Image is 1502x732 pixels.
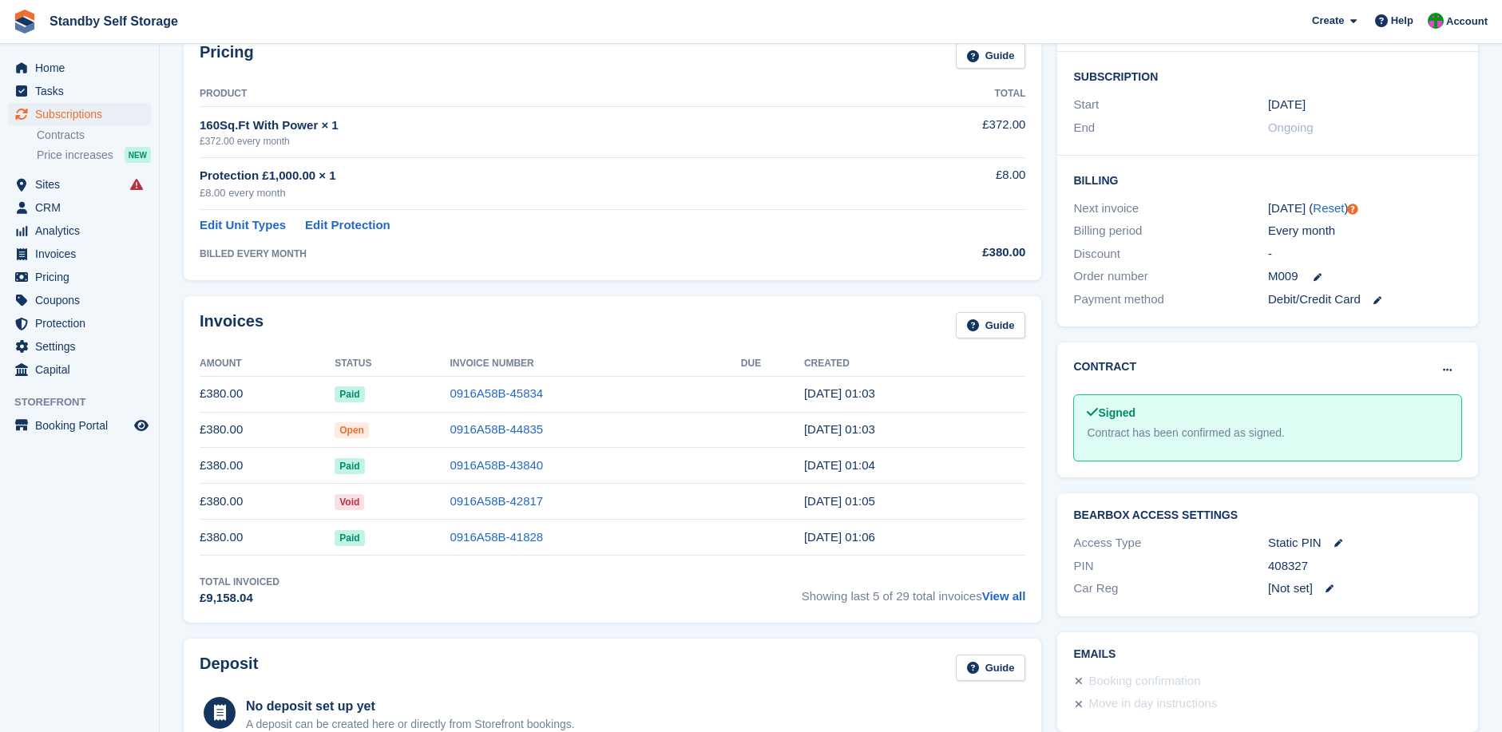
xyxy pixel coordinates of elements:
[982,589,1026,603] a: View all
[35,80,131,102] span: Tasks
[1073,358,1136,375] h2: Contract
[804,422,875,436] time: 2025-07-23 00:03:57 UTC
[1313,201,1344,215] a: Reset
[35,103,131,125] span: Subscriptions
[956,312,1026,338] a: Guide
[125,147,151,163] div: NEW
[1345,202,1360,216] div: Tooltip anchor
[132,416,151,435] a: Preview store
[1268,121,1314,134] span: Ongoing
[14,394,159,410] span: Storefront
[1268,534,1462,552] div: Static PIN
[1268,580,1462,598] div: [Not set]
[802,575,1026,607] span: Showing last 5 of 29 total invoices
[873,157,1026,209] td: £8.00
[804,494,875,508] time: 2025-05-23 00:05:59 UTC
[804,351,1026,377] th: Created
[335,494,364,510] span: Void
[305,216,390,235] a: Edit Protection
[35,196,131,219] span: CRM
[8,243,151,265] a: menu
[804,530,875,544] time: 2025-04-23 00:06:46 UTC
[741,351,804,377] th: Due
[1268,267,1298,286] span: M009
[1088,672,1200,691] div: Booking confirmation
[1073,222,1267,240] div: Billing period
[200,185,873,201] div: £8.00 every month
[246,697,575,716] div: No deposit set up yet
[1073,172,1462,188] h2: Billing
[35,312,131,334] span: Protection
[450,494,543,508] a: 0916A58B-42817
[8,57,151,79] a: menu
[335,530,364,546] span: Paid
[956,655,1026,681] a: Guide
[1073,534,1267,552] div: Access Type
[335,386,364,402] span: Paid
[873,81,1026,107] th: Total
[1073,291,1267,309] div: Payment method
[1073,96,1267,114] div: Start
[1073,580,1267,598] div: Car Reg
[956,43,1026,69] a: Guide
[200,589,279,607] div: £9,158.04
[450,351,740,377] th: Invoice Number
[35,266,131,288] span: Pricing
[450,422,543,436] a: 0916A58B-44835
[8,80,151,102] a: menu
[1268,200,1462,218] div: [DATE] ( )
[1087,405,1448,421] div: Signed
[35,335,131,358] span: Settings
[1087,425,1448,441] div: Contract has been confirmed as signed.
[1073,267,1267,286] div: Order number
[200,134,873,148] div: £372.00 every month
[1428,13,1444,29] img: Michelle Mustoe
[1073,119,1267,137] div: End
[200,376,335,412] td: £380.00
[1268,222,1462,240] div: Every month
[1268,96,1306,114] time: 2023-04-23 00:00:00 UTC
[335,351,450,377] th: Status
[335,458,364,474] span: Paid
[1073,245,1267,263] div: Discount
[37,146,151,164] a: Price increases NEW
[200,312,264,338] h2: Invoices
[35,173,131,196] span: Sites
[130,178,143,191] i: Smart entry sync failures have occurred
[8,289,151,311] a: menu
[13,10,37,34] img: stora-icon-8386f47178a22dfd0bd8f6a31ec36ba5ce8667c1dd55bd0f319d3a0aa187defe.svg
[1391,13,1413,29] span: Help
[1268,291,1462,309] div: Debit/Credit Card
[35,220,131,242] span: Analytics
[8,266,151,288] a: menu
[1073,648,1462,661] h2: Emails
[8,196,151,219] a: menu
[35,57,131,79] span: Home
[8,220,151,242] a: menu
[200,412,335,448] td: £380.00
[1088,694,1217,714] div: Move in day instructions
[450,530,543,544] a: 0916A58B-41828
[37,128,151,143] a: Contracts
[1446,14,1488,30] span: Account
[8,103,151,125] a: menu
[200,247,873,261] div: BILLED EVERY MONTH
[200,43,254,69] h2: Pricing
[200,448,335,484] td: £380.00
[1073,557,1267,576] div: PIN
[35,414,131,437] span: Booking Portal
[1268,245,1462,263] div: -
[43,8,184,34] a: Standby Self Storage
[873,107,1026,157] td: £372.00
[200,484,335,520] td: £380.00
[804,386,875,400] time: 2025-08-23 00:03:23 UTC
[873,243,1026,262] div: £380.00
[450,458,543,472] a: 0916A58B-43840
[1312,13,1344,29] span: Create
[200,520,335,556] td: £380.00
[450,386,543,400] a: 0916A58B-45834
[200,216,286,235] a: Edit Unit Types
[200,655,258,681] h2: Deposit
[8,358,151,381] a: menu
[804,458,875,472] time: 2025-06-23 00:04:40 UTC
